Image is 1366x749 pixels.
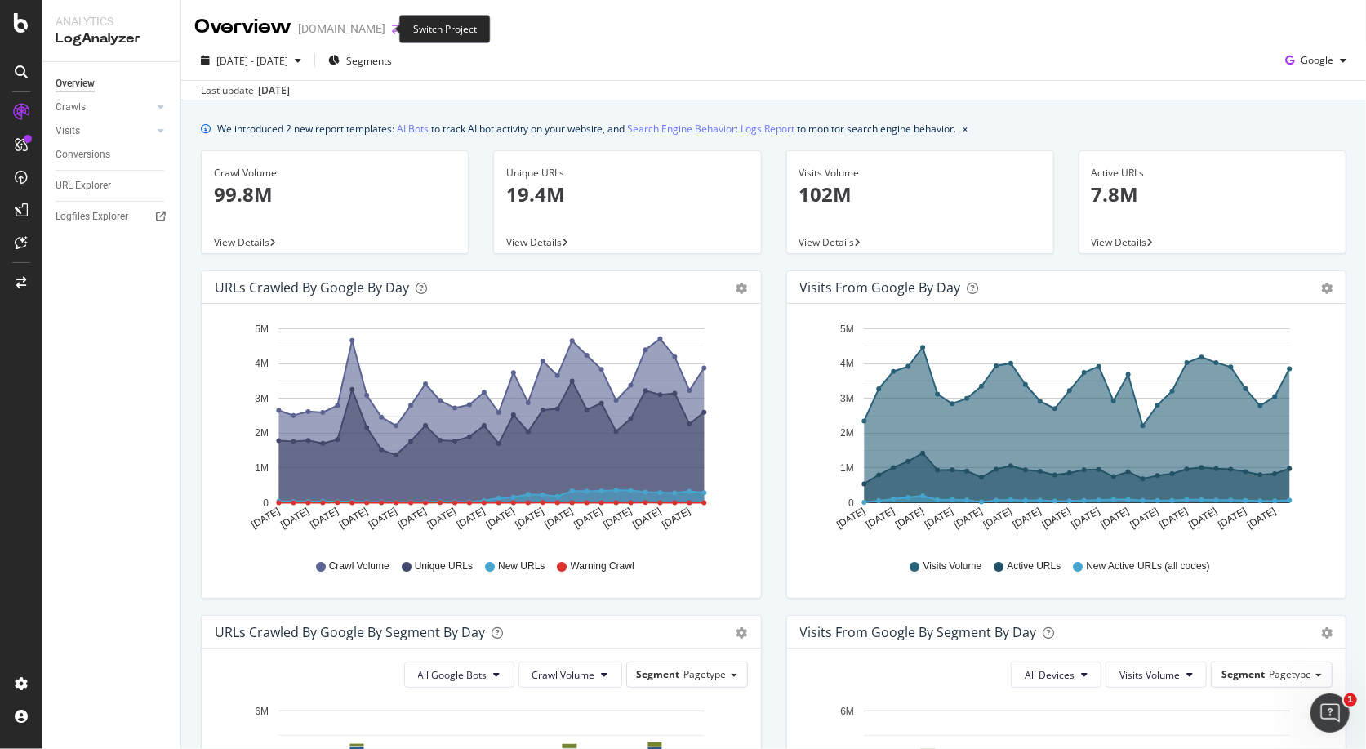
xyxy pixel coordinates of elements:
div: We introduced 2 new report templates: to track AI bot activity on your website, and to monitor se... [217,120,956,137]
button: Segments [322,47,398,74]
text: [DATE] [1010,506,1043,531]
button: All Google Bots [404,662,514,688]
text: [DATE] [1245,506,1278,531]
span: Pagetype [684,667,727,681]
text: [DATE] [337,506,370,531]
span: Google [1301,53,1333,67]
text: [DATE] [602,506,634,531]
text: [DATE] [1069,506,1101,531]
span: Crawl Volume [532,668,595,682]
span: Segments [346,54,392,68]
text: [DATE] [630,506,663,531]
text: [DATE] [484,506,517,531]
text: 5M [840,323,854,335]
a: AI Bots [397,120,429,137]
div: Analytics [56,13,167,29]
text: [DATE] [543,506,576,531]
div: URLs Crawled by Google By Segment By Day [215,624,485,640]
span: View Details [506,235,562,249]
span: New Active URLs (all codes) [1086,560,1209,573]
text: [DATE] [660,506,692,531]
text: 4M [840,359,854,370]
div: LogAnalyzer [56,29,167,48]
div: URLs Crawled by Google by day [215,279,409,296]
text: [DATE] [864,506,897,531]
text: [DATE] [981,506,1014,531]
svg: A chart. [215,317,748,544]
text: [DATE] [514,506,546,531]
div: [DOMAIN_NAME] [298,20,385,37]
div: gear [1321,627,1333,639]
text: 3M [255,393,269,404]
p: 19.4M [506,181,748,208]
div: Visits Volume [799,166,1041,181]
text: 6M [255,706,269,717]
span: All Google Bots [418,668,487,682]
text: 6M [840,706,854,717]
div: gear [736,283,748,294]
iframe: Intercom live chat [1310,693,1350,733]
p: 99.8M [214,181,456,208]
button: All Devices [1011,662,1101,688]
button: [DATE] - [DATE] [194,47,308,74]
a: Crawls [56,99,153,116]
div: Switch Project [399,15,491,43]
text: [DATE] [1098,506,1131,531]
a: Search Engine Behavior: Logs Report [627,120,794,137]
span: Visits Volume [1119,668,1180,682]
div: Overview [56,75,95,92]
div: Crawls [56,99,86,116]
div: gear [736,627,748,639]
span: View Details [214,235,269,249]
text: 5M [255,323,269,335]
div: Visits [56,123,80,140]
span: New URLs [498,560,545,573]
text: [DATE] [278,506,311,531]
div: Visits from Google by day [800,279,961,296]
div: Crawl Volume [214,166,456,181]
div: Logfiles Explorer [56,208,128,225]
a: Logfiles Explorer [56,208,169,225]
p: 102M [799,181,1041,208]
div: Last update [201,83,290,98]
text: 3M [840,393,854,404]
text: [DATE] [425,506,458,531]
span: View Details [799,235,855,249]
span: Active URLs [1007,560,1061,573]
button: Crawl Volume [518,662,622,688]
span: Crawl Volume [329,560,389,573]
div: gear [1321,283,1333,294]
text: [DATE] [396,506,429,531]
div: Active URLs [1092,166,1333,181]
span: [DATE] - [DATE] [216,54,288,68]
text: [DATE] [249,506,282,531]
text: [DATE] [1216,506,1248,531]
text: 0 [263,497,269,509]
text: [DATE] [1157,506,1190,531]
text: [DATE] [1128,506,1160,531]
div: info banner [201,120,1346,137]
text: 1M [840,462,854,474]
a: URL Explorer [56,177,169,194]
button: Google [1279,47,1353,74]
a: Conversions [56,146,169,163]
span: Warning Crawl [571,560,634,573]
text: 2M [840,428,854,439]
text: [DATE] [308,506,340,531]
span: All Devices [1025,668,1075,682]
span: Pagetype [1269,667,1311,681]
svg: A chart. [800,317,1333,544]
div: [DATE] [258,83,290,98]
div: arrow-right-arrow-left [392,23,402,34]
text: [DATE] [455,506,487,531]
span: Visits Volume [923,560,982,573]
text: [DATE] [1186,506,1219,531]
div: Unique URLs [506,166,748,181]
text: [DATE] [367,506,399,531]
text: [DATE] [572,506,605,531]
div: URL Explorer [56,177,111,194]
span: Segment [637,667,680,681]
a: Visits [56,123,153,140]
